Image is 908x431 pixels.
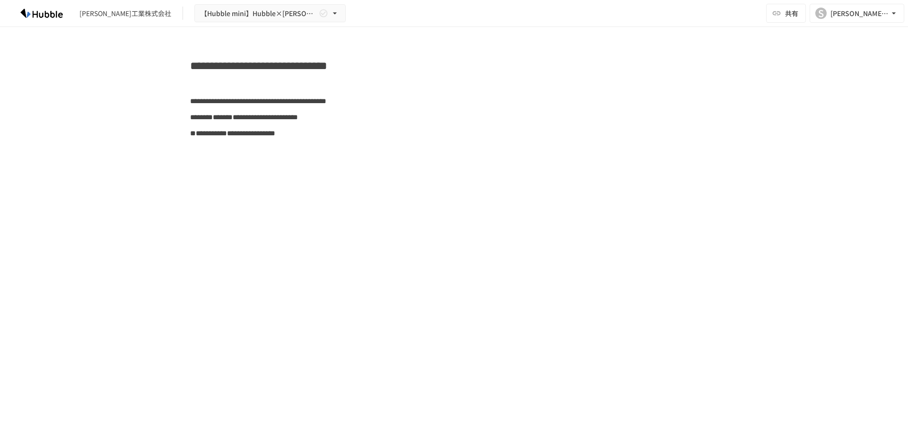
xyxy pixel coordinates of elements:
[785,8,798,18] span: 共有
[194,4,346,23] button: 【Hubble mini】Hubble×[PERSON_NAME]工業株式会社 オンボーディングプロジェクト
[766,4,806,23] button: 共有
[11,6,72,21] img: HzDRNkGCf7KYO4GfwKnzITak6oVsp5RHeZBEM1dQFiQ
[830,8,889,19] div: [PERSON_NAME][EMAIL_ADDRESS][PERSON_NAME][DOMAIN_NAME]
[815,8,827,19] div: S
[810,4,904,23] button: S[PERSON_NAME][EMAIL_ADDRESS][PERSON_NAME][DOMAIN_NAME]
[79,9,171,18] div: [PERSON_NAME]工業株式会社
[201,8,317,19] span: 【Hubble mini】Hubble×[PERSON_NAME]工業株式会社 オンボーディングプロジェクト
